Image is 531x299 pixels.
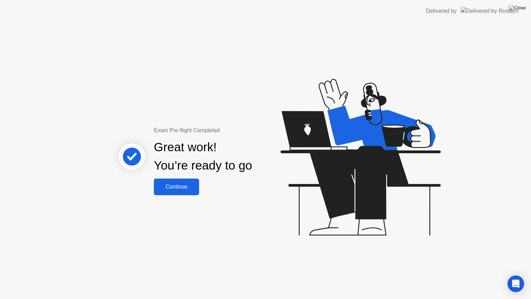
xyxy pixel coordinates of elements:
[154,179,199,195] button: Continue
[426,7,457,15] div: Delivered by
[154,138,252,175] div: Great work! You’re ready to go
[156,184,197,190] div: Continue
[154,126,297,135] div: Exam Pre-flight Completed
[507,275,524,292] div: Open Intercom Messenger
[461,7,519,15] img: Delivered by Rosalyn
[509,5,526,11] img: Close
